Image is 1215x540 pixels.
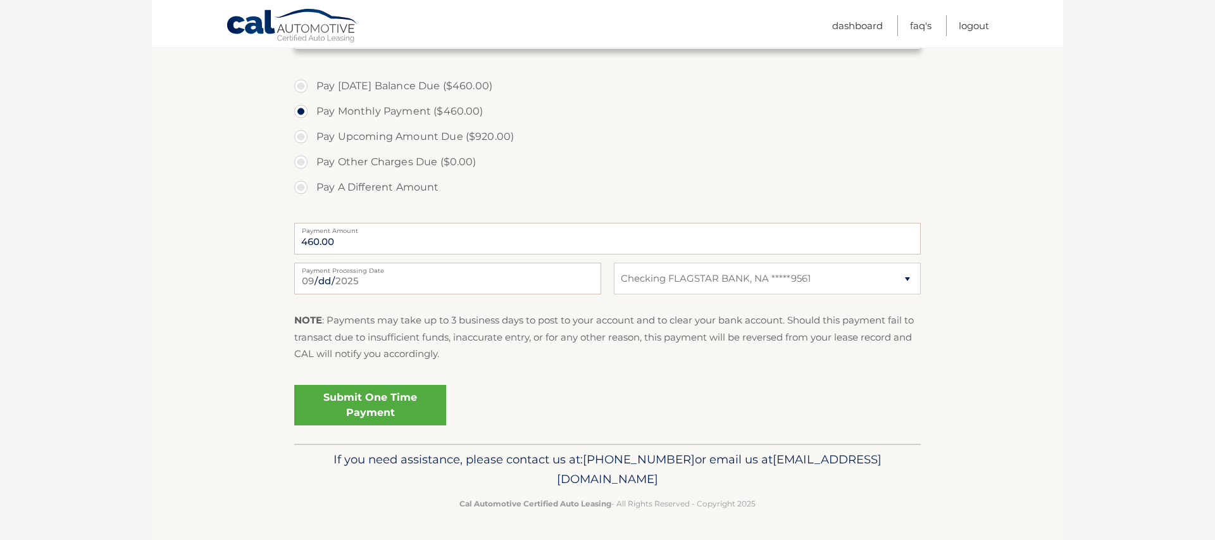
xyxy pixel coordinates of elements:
[294,73,921,99] label: Pay [DATE] Balance Due ($460.00)
[294,175,921,200] label: Pay A Different Amount
[294,124,921,149] label: Pay Upcoming Amount Due ($920.00)
[226,8,359,45] a: Cal Automotive
[294,263,601,294] input: Payment Date
[294,223,921,233] label: Payment Amount
[302,449,913,490] p: If you need assistance, please contact us at: or email us at
[294,149,921,175] label: Pay Other Charges Due ($0.00)
[583,452,695,467] span: [PHONE_NUMBER]
[294,312,921,362] p: : Payments may take up to 3 business days to post to your account and to clear your bank account....
[832,15,883,36] a: Dashboard
[294,223,921,254] input: Payment Amount
[959,15,989,36] a: Logout
[294,263,601,273] label: Payment Processing Date
[294,99,921,124] label: Pay Monthly Payment ($460.00)
[294,314,322,326] strong: NOTE
[302,497,913,510] p: - All Rights Reserved - Copyright 2025
[294,385,446,425] a: Submit One Time Payment
[459,499,611,508] strong: Cal Automotive Certified Auto Leasing
[910,15,931,36] a: FAQ's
